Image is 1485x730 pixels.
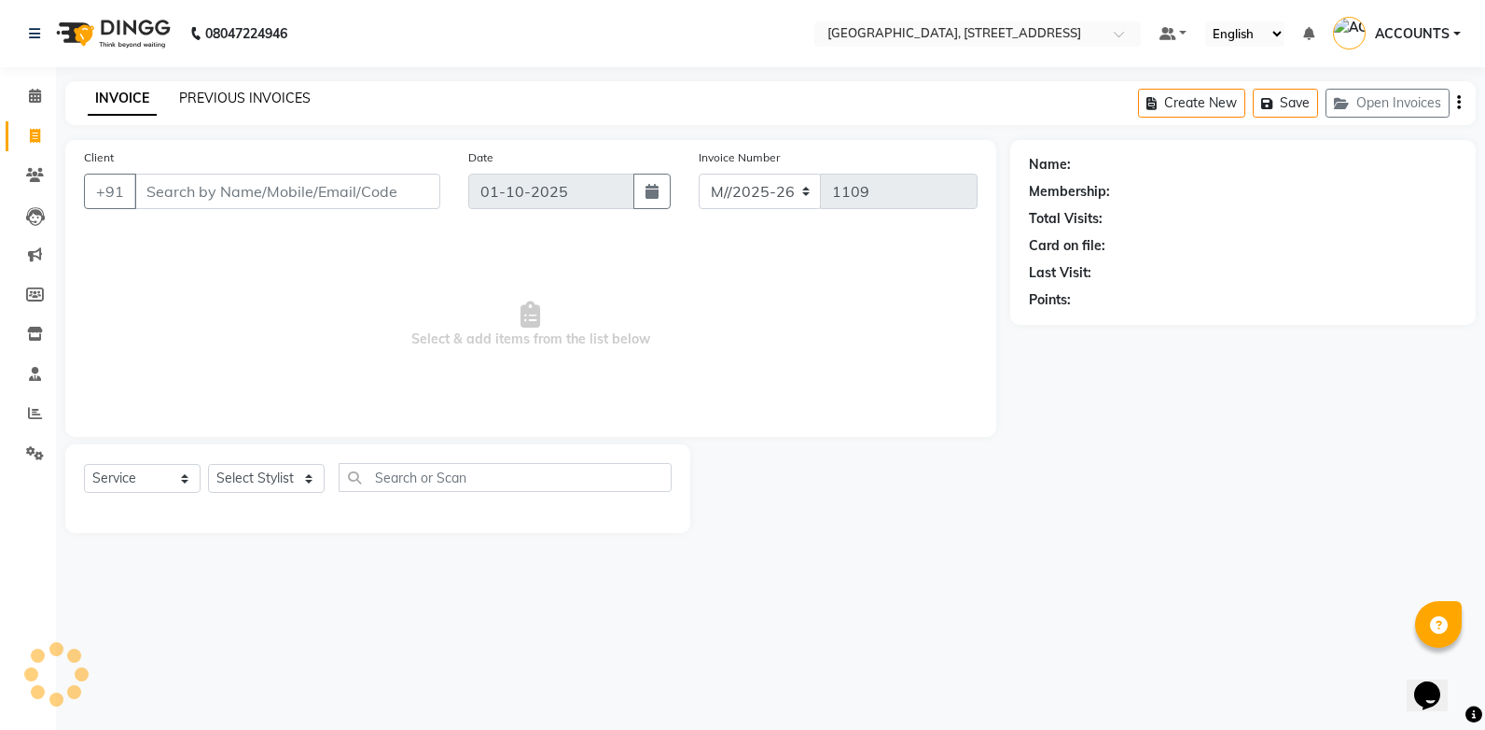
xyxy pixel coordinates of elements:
label: Invoice Number [699,149,780,166]
div: Points: [1029,290,1071,310]
b: 08047224946 [205,7,287,60]
div: Membership: [1029,182,1110,202]
button: Save [1253,89,1318,118]
button: +91 [84,174,136,209]
div: Card on file: [1029,236,1105,256]
span: ACCOUNTS [1375,24,1450,44]
a: INVOICE [88,82,157,116]
img: ACCOUNTS [1333,17,1366,49]
button: Open Invoices [1325,89,1450,118]
input: Search by Name/Mobile/Email/Code [134,174,440,209]
div: Name: [1029,155,1071,175]
span: Select & add items from the list below [84,232,978,418]
a: PREVIOUS INVOICES [179,90,311,106]
img: logo [48,7,175,60]
input: Search or Scan [339,463,672,492]
label: Client [84,149,114,166]
div: Total Visits: [1029,209,1103,229]
label: Date [468,149,493,166]
div: Last Visit: [1029,263,1091,283]
iframe: chat widget [1407,655,1466,711]
button: Create New [1138,89,1245,118]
